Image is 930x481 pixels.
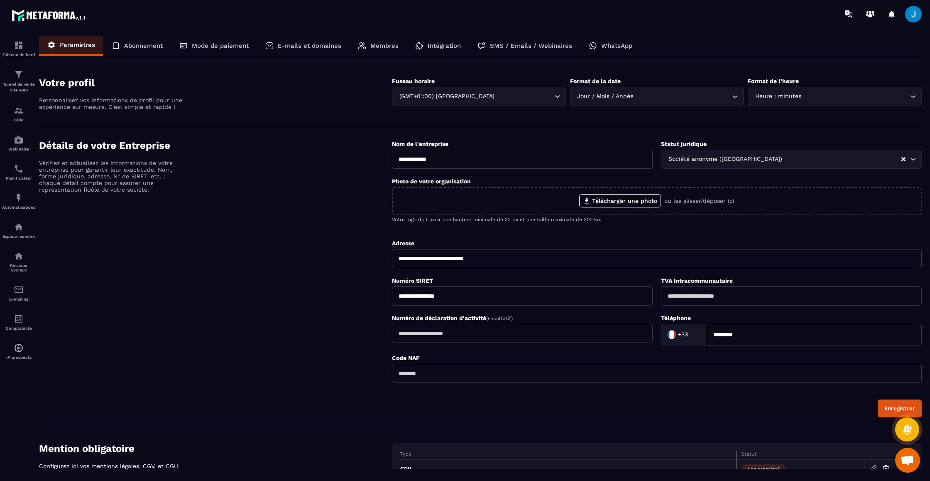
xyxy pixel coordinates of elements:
[370,42,399,49] p: Membres
[601,42,632,49] p: WhatsApp
[661,141,707,147] label: Statut juridique
[486,316,513,321] span: (Facultatif)
[39,443,392,454] h4: Mention obligatoire
[39,160,184,193] p: Vérifiez et actualisez les informations de votre entreprise pour garantir leur exactitude. Nom, f...
[39,140,392,151] h4: Détails de votre Entreprise
[579,194,661,207] label: Télécharger une photo
[661,315,691,321] label: Téléphone
[901,156,906,163] button: Clear Selected
[2,216,35,245] a: automationsautomationsEspace membre
[39,77,392,89] h4: Votre profil
[392,178,471,185] label: Photo de votre organisation
[428,42,461,49] p: Intégration
[12,7,86,22] img: logo
[392,217,922,222] p: Votre logo doit avoir une hauteur minimale de 32 px et une taille maximale de 300 ko.
[39,97,184,110] p: Personnalisez vos informations de profil pour une expérience sur mesure. C'est simple et rapide !
[661,150,922,169] div: Search for option
[60,41,95,49] p: Paramètres
[14,135,24,145] img: automations
[392,240,414,247] label: Adresse
[2,176,35,180] p: Planificateur
[678,331,688,339] span: +33
[2,355,35,360] p: IA prospects
[14,193,24,203] img: automations
[2,263,35,272] p: Réseaux Sociaux
[14,106,24,116] img: formation
[661,277,733,284] label: TVA Intracommunautaire
[748,78,799,84] label: Format de l’heure
[2,205,35,210] p: Automatisations
[14,251,24,261] img: social-network
[14,285,24,295] img: email
[14,343,24,353] img: automations
[570,87,744,106] div: Search for option
[14,164,24,174] img: scheduler
[803,92,908,101] input: Search for option
[2,99,35,128] a: formationformationCRM
[2,326,35,331] p: Comptabilité
[664,197,734,204] p: ou les glisser/déposer ici
[690,328,698,341] input: Search for option
[397,92,496,101] span: (GMT+01:00) [GEOGRAPHIC_DATA]
[14,69,24,79] img: formation
[878,400,922,417] button: Enregistrer
[570,78,621,84] label: Format de la date
[737,451,866,459] th: Statut
[392,78,435,84] label: Fuseau horaire
[2,308,35,337] a: accountantaccountantComptabilité
[748,87,922,106] div: Search for option
[278,42,341,49] p: E-mails et domaines
[496,92,552,101] input: Search for option
[400,451,737,459] th: Type
[14,314,24,324] img: accountant
[14,222,24,232] img: automations
[124,42,163,49] p: Abonnement
[2,34,35,63] a: formationformationTableau de bord
[636,92,730,101] input: Search for option
[14,40,24,50] img: formation
[392,87,566,106] div: Search for option
[784,155,901,164] input: Search for option
[2,187,35,216] a: automationsautomationsAutomatisations
[2,81,35,93] p: Tunnel de vente Site web
[753,92,803,101] span: Heure : minutes
[392,277,433,284] label: Numéro SIRET
[400,459,737,478] td: CGV
[666,155,784,164] span: Société anonyme ([GEOGRAPHIC_DATA])
[2,118,35,122] p: CRM
[895,448,920,473] div: Ouvrir le chat
[2,52,35,57] p: Tableau de bord
[392,141,448,147] label: Nom de l'entreprise
[2,245,35,279] a: social-networksocial-networkRéseaux Sociaux
[2,297,35,301] p: E-mailing
[490,42,572,49] p: SMS / Emails / Webinaires
[661,324,707,345] div: Search for option
[192,42,249,49] p: Mode de paiement
[2,128,35,158] a: automationsautomationsWebinaire
[2,63,35,99] a: formationformationTunnel de vente Site web
[2,234,35,239] p: Espace membre
[2,279,35,308] a: emailemailE-mailing
[392,315,513,321] label: Numéro de déclaration d'activité
[575,92,636,101] span: Jour / Mois / Année
[2,147,35,151] p: Webinaire
[663,326,680,343] img: Country Flag
[392,355,420,361] label: Code NAF
[884,405,915,412] div: Enregistrer
[2,158,35,187] a: schedulerschedulerPlanificateur
[741,464,786,474] span: Non renseigné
